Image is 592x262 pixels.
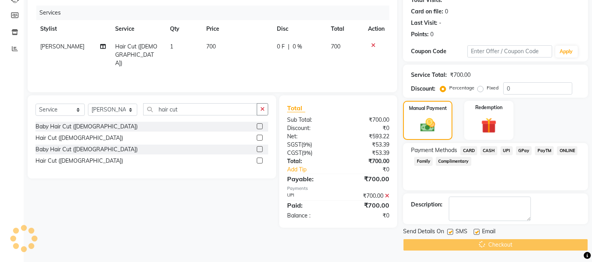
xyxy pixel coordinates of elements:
[555,46,578,58] button: Apply
[272,20,326,38] th: Disc
[557,146,577,155] span: ONLINE
[143,103,257,115] input: Search or Scan
[170,43,173,50] span: 1
[293,43,302,51] span: 0 %
[338,124,396,132] div: ₹0
[35,134,123,142] div: Hair Cut ([DEMOGRAPHIC_DATA])
[487,84,499,91] label: Fixed
[416,117,439,134] img: _cash.svg
[111,20,166,38] th: Service
[281,132,338,141] div: Net:
[35,145,138,154] div: Baby Hair Cut ([DEMOGRAPHIC_DATA])
[436,157,471,166] span: Complimentary
[338,132,396,141] div: ₹593.22
[281,149,338,157] div: ( )
[287,104,305,112] span: Total
[287,141,301,148] span: SGST
[36,6,395,20] div: Services
[445,7,448,16] div: 0
[476,116,501,135] img: _gift.svg
[338,157,396,165] div: ₹700.00
[338,174,396,184] div: ₹700.00
[281,174,338,184] div: Payable:
[35,157,123,165] div: Hair Cut ([DEMOGRAPHIC_DATA])
[430,30,433,39] div: 0
[482,227,495,237] span: Email
[411,7,443,16] div: Card on file:
[500,146,513,155] span: UPI
[411,71,447,79] div: Service Total:
[409,105,447,112] label: Manual Payment
[206,43,216,50] span: 700
[116,43,158,67] span: Hair Cut ([DEMOGRAPHIC_DATA])
[281,212,338,220] div: Balance :
[281,201,338,210] div: Paid:
[411,30,429,39] div: Points:
[338,141,396,149] div: ₹53.39
[35,20,111,38] th: Stylist
[281,124,338,132] div: Discount:
[411,19,437,27] div: Last Visit:
[281,116,338,124] div: Sub Total:
[281,141,338,149] div: ( )
[338,212,396,220] div: ₹0
[460,146,477,155] span: CARD
[338,149,396,157] div: ₹53.39
[467,45,552,58] input: Enter Offer / Coupon Code
[411,146,457,154] span: Payment Methods
[288,43,289,51] span: |
[414,157,433,166] span: Family
[287,149,302,156] span: CGST
[338,201,396,210] div: ₹700.00
[281,165,348,174] a: Add Tip
[281,157,338,165] div: Total:
[439,19,441,27] div: -
[40,43,84,50] span: [PERSON_NAME]
[281,192,338,200] div: UPI
[535,146,554,155] span: PayTM
[277,43,285,51] span: 0 F
[475,104,502,111] label: Redemption
[411,85,435,93] div: Discount:
[165,20,202,38] th: Qty
[363,20,389,38] th: Action
[403,227,444,237] span: Send Details On
[456,227,467,237] span: SMS
[411,201,443,209] div: Description:
[450,71,471,79] div: ₹700.00
[480,146,497,155] span: CASH
[411,47,467,56] div: Coupon Code
[338,192,396,200] div: ₹700.00
[338,116,396,124] div: ₹700.00
[331,43,341,50] span: 700
[202,20,272,38] th: Price
[35,123,138,131] div: Baby Hair Cut ([DEMOGRAPHIC_DATA])
[348,165,396,174] div: ₹0
[449,84,474,91] label: Percentage
[327,20,364,38] th: Total
[303,150,311,156] span: 9%
[516,146,532,155] span: GPay
[287,185,389,192] div: Payments
[303,141,310,148] span: 9%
